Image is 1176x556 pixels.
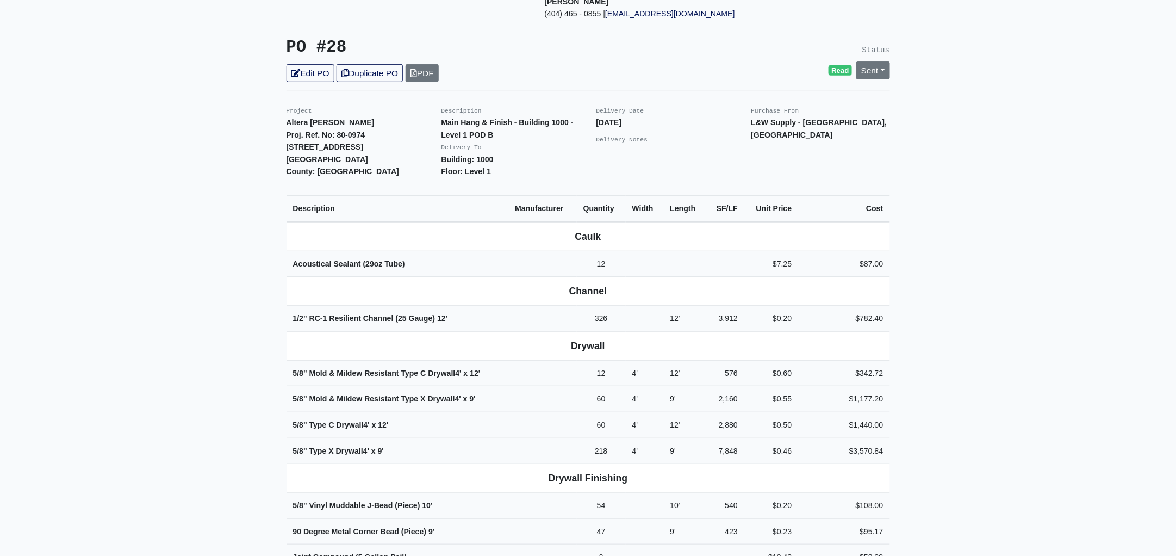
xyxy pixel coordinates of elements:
span: 9' [670,527,676,536]
th: Description [287,195,509,221]
strong: [GEOGRAPHIC_DATA] [287,155,368,164]
p: (404) 465 - 0855 | [545,8,787,20]
td: 3,912 [706,306,744,332]
span: 9' [378,447,384,455]
td: $95.17 [798,518,889,545]
td: 423 [706,518,744,545]
td: 326 [577,306,626,332]
a: [EMAIL_ADDRESS][DOMAIN_NAME] [605,9,735,18]
td: $0.20 [744,493,798,519]
span: x [372,421,376,429]
td: 7,848 [706,438,744,464]
td: $7.25 [744,251,798,277]
span: 10' [670,501,680,510]
span: 9' [428,527,434,536]
span: Read [829,65,852,76]
span: 9' [670,394,676,403]
td: $87.00 [798,251,889,277]
small: Status [862,46,890,54]
strong: 5/8" Type C Drywall [293,421,389,429]
a: PDF [406,64,439,82]
td: 540 [706,493,744,519]
span: 9' [470,394,476,403]
span: 4' [632,421,638,429]
td: $342.72 [798,360,889,386]
small: Delivery To [441,144,482,151]
strong: County: [GEOGRAPHIC_DATA] [287,167,400,176]
th: Width [626,195,664,221]
a: Edit PO [287,64,334,82]
strong: 5/8" Type X Drywall [293,447,384,455]
span: 12' [670,314,680,323]
strong: 90 Degree Metal Corner Bead (Piece) [293,527,435,536]
span: 12' [470,369,480,378]
strong: Building: 1000 [441,155,494,164]
small: Purchase From [751,108,799,114]
td: $0.55 [744,386,798,412]
h3: PO #28 [287,38,580,58]
td: $782.40 [798,306,889,332]
span: 4' [632,369,638,378]
small: Project [287,108,312,114]
td: 60 [577,386,626,412]
td: 218 [577,438,626,464]
a: Sent [856,61,890,79]
td: $1,440.00 [798,412,889,438]
td: 54 [577,493,626,519]
span: 12' [670,369,680,378]
td: $0.20 [744,306,798,332]
strong: 5/8" Mold & Mildew Resistant Type X Drywall [293,394,476,403]
th: Quantity [577,195,626,221]
span: 12' [437,314,447,323]
span: 4' [632,394,638,403]
strong: Proj. Ref. No: 80-0974 [287,131,365,139]
td: 12 [577,251,626,277]
th: Cost [798,195,889,221]
span: x [464,369,468,378]
strong: 5/8" Vinyl Muddable J-Bead (Piece) [293,501,433,510]
td: 60 [577,412,626,438]
td: 47 [577,518,626,545]
span: 4' [455,394,461,403]
small: Delivery Date [596,108,644,114]
b: Drywall Finishing [549,473,628,484]
td: $1,177.20 [798,386,889,412]
span: 10' [422,501,433,510]
b: Caulk [575,231,601,242]
strong: 1/2" RC-1 Resilient Channel (25 Gauge) [293,314,448,323]
span: 4' [632,447,638,455]
small: Delivery Notes [596,137,648,143]
td: $108.00 [798,493,889,519]
td: 2,880 [706,412,744,438]
strong: [STREET_ADDRESS] [287,143,364,151]
td: $0.23 [744,518,798,545]
b: Drywall [571,341,605,351]
span: 4' [456,369,462,378]
span: 12' [378,421,388,429]
p: L&W Supply - [GEOGRAPHIC_DATA], [GEOGRAPHIC_DATA] [751,116,890,141]
span: 4' [364,421,370,429]
strong: 5/8" Mold & Mildew Resistant Type C Drywall [293,369,481,378]
th: Unit Price [744,195,798,221]
td: $0.60 [744,360,798,386]
span: x [371,447,376,455]
th: Length [663,195,706,221]
small: Description [441,108,482,114]
th: Manufacturer [508,195,576,221]
th: SF/LF [706,195,744,221]
a: Duplicate PO [337,64,403,82]
td: $0.46 [744,438,798,464]
strong: [DATE] [596,118,622,127]
td: 12 [577,360,626,386]
span: 12' [670,421,680,429]
b: Channel [569,286,607,296]
strong: Main Hang & Finish - Building 1000 - Level 1 POD B [441,118,574,139]
td: 576 [706,360,744,386]
strong: Altera [PERSON_NAME] [287,118,375,127]
td: $3,570.84 [798,438,889,464]
span: x [463,394,468,403]
td: $0.50 [744,412,798,438]
strong: Acoustical Sealant (29oz Tube) [293,260,405,268]
span: 9' [670,447,676,455]
span: 4' [363,447,369,455]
